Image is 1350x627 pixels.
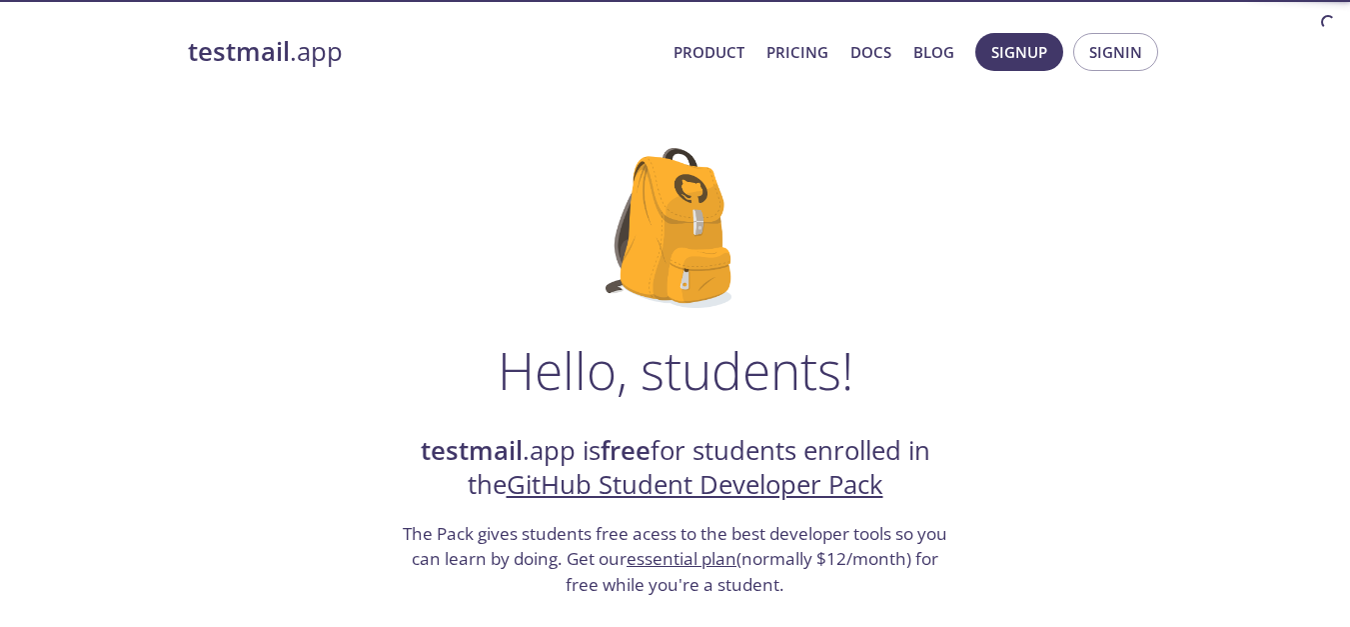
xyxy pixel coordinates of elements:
[1089,39,1142,65] span: Signin
[188,34,290,69] strong: testmail
[850,39,891,65] a: Docs
[975,33,1063,71] button: Signup
[421,433,523,468] strong: testmail
[606,148,744,308] img: github-student-backpack.png
[674,39,744,65] a: Product
[1073,33,1158,71] button: Signin
[601,433,651,468] strong: free
[627,547,736,570] a: essential plan
[766,39,828,65] a: Pricing
[498,340,853,400] h1: Hello, students!
[401,521,950,598] h3: The Pack gives students free acess to the best developer tools so you can learn by doing. Get our...
[401,434,950,503] h2: .app is for students enrolled in the
[913,39,954,65] a: Blog
[507,467,883,502] a: GitHub Student Developer Pack
[991,39,1047,65] span: Signup
[188,35,658,69] a: testmail.app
